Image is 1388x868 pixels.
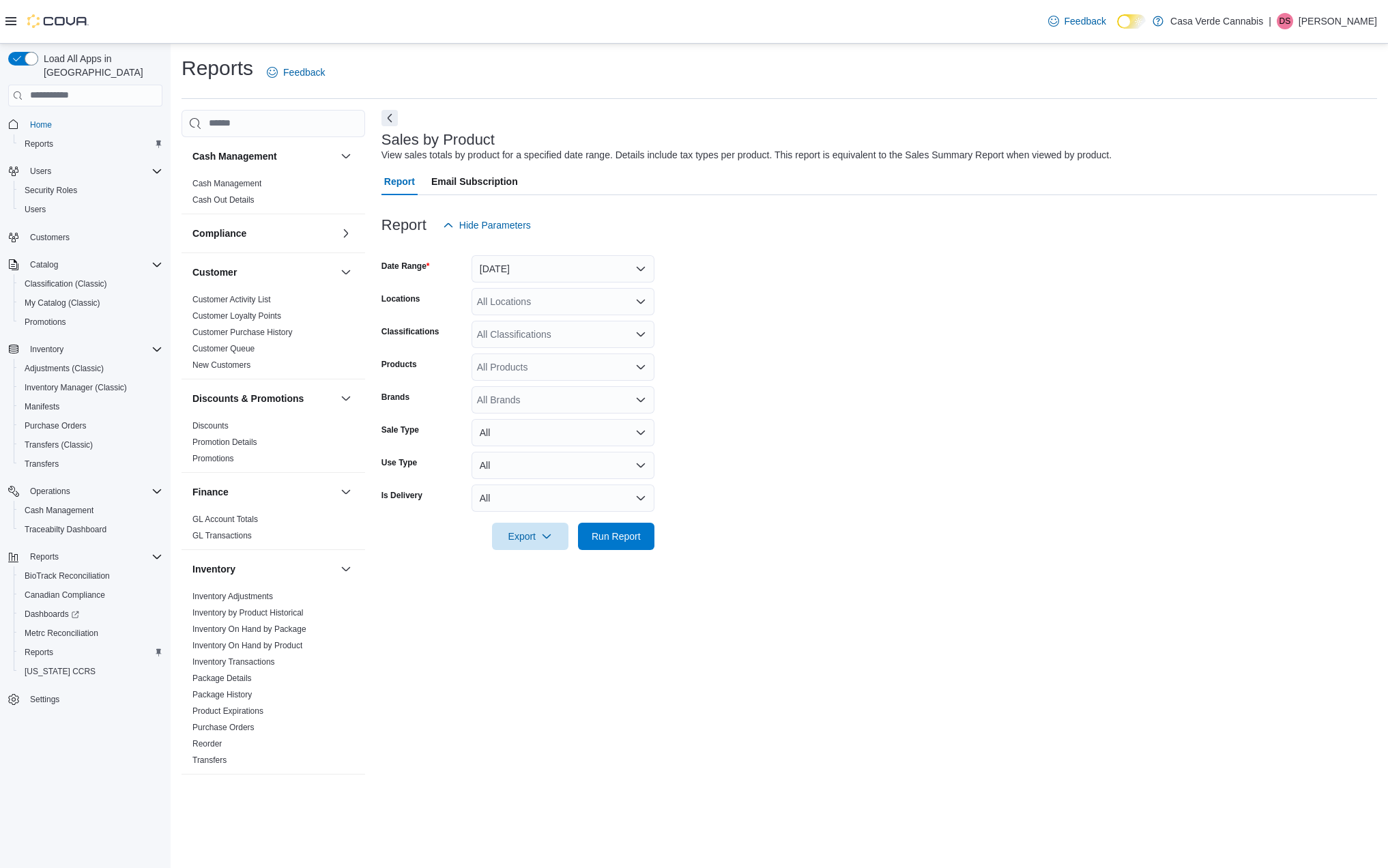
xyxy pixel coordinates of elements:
[192,485,229,499] h3: Finance
[192,392,304,405] h3: Discounts & Promotions
[592,530,641,543] span: Run Report
[381,392,409,403] label: Brands
[19,314,72,330] a: Promotions
[492,523,568,550] button: Export
[19,418,92,434] a: Purchase Orders
[19,182,162,199] span: Security Roles
[192,787,226,800] h3: Loyalty
[25,117,57,133] a: Home
[30,486,70,497] span: Operations
[192,515,258,524] a: GL Account Totals
[472,419,654,446] button: All
[25,609,79,620] span: Dashboards
[14,134,168,154] button: Reports
[19,568,162,584] span: BioTrack Reconciliation
[192,787,335,800] button: Loyalty
[192,360,250,370] a: New Customers
[19,456,162,472] span: Transfers
[25,257,162,273] span: Catalog
[19,587,111,603] a: Canadian Compliance
[19,295,106,311] a: My Catalog (Classic)
[19,360,162,377] span: Adjustments (Classic)
[19,399,65,415] a: Manifests
[14,585,168,605] button: Canadian Compliance
[192,344,255,353] a: Customer Queue
[30,259,58,270] span: Catalog
[14,435,168,454] button: Transfers (Classic)
[19,663,101,680] a: [US_STATE] CCRS
[14,359,168,378] button: Adjustments (Classic)
[192,624,306,635] span: Inventory On Hand by Package
[25,549,64,565] button: Reports
[338,561,354,577] button: Inventory
[14,293,168,313] button: My Catalog (Classic)
[14,643,168,662] button: Reports
[19,295,162,311] span: My Catalog (Classic)
[192,310,281,321] span: Customer Loyalty Points
[459,218,531,232] span: Hide Parameters
[30,166,51,177] span: Users
[19,502,162,519] span: Cash Management
[338,225,354,242] button: Compliance
[635,394,646,405] button: Open list of options
[472,452,654,479] button: All
[192,311,281,321] a: Customer Loyalty Points
[192,265,335,279] button: Customer
[14,501,168,520] button: Cash Management
[19,314,162,330] span: Promotions
[30,232,70,243] span: Customers
[19,502,99,519] a: Cash Management
[182,175,365,214] div: Cash Management
[192,437,257,447] a: Promotion Details
[25,229,75,246] a: Customers
[19,521,112,538] a: Traceabilty Dashboard
[19,606,162,622] span: Dashboards
[25,382,127,393] span: Inventory Manager (Classic)
[381,110,398,126] button: Next
[381,457,417,468] label: Use Type
[1043,8,1112,35] a: Feedback
[25,524,106,535] span: Traceabilty Dashboard
[3,547,168,566] button: Reports
[192,421,229,431] a: Discounts
[25,204,46,215] span: Users
[19,379,162,396] span: Inventory Manager (Classic)
[182,291,365,379] div: Customer
[25,298,100,308] span: My Catalog (Classic)
[1277,13,1293,29] div: Desiree Shay
[192,327,293,338] span: Customer Purchase History
[472,255,654,283] button: [DATE]
[25,590,105,601] span: Canadian Compliance
[635,329,646,340] button: Open list of options
[500,523,560,550] span: Export
[19,644,162,661] span: Reports
[192,530,252,541] span: GL Transactions
[25,116,162,133] span: Home
[25,317,66,328] span: Promotions
[192,179,261,188] a: Cash Management
[192,149,277,163] h3: Cash Management
[192,656,275,667] span: Inventory Transactions
[19,437,98,453] a: Transfers (Classic)
[25,439,93,450] span: Transfers (Classic)
[1065,14,1106,28] span: Feedback
[1117,14,1146,29] input: Dark Mode
[192,723,255,732] a: Purchase Orders
[19,663,162,680] span: Washington CCRS
[338,484,354,500] button: Finance
[192,689,252,700] span: Package History
[14,520,168,539] button: Traceabilty Dashboard
[192,722,255,733] span: Purchase Orders
[381,326,439,337] label: Classifications
[25,647,53,658] span: Reports
[25,278,107,289] span: Classification (Classic)
[14,416,168,435] button: Purchase Orders
[19,276,113,292] a: Classification (Classic)
[19,360,109,377] a: Adjustments (Classic)
[192,437,257,448] span: Promotion Details
[1279,13,1291,29] span: DS
[30,344,63,355] span: Inventory
[25,459,59,469] span: Transfers
[437,212,536,239] button: Hide Parameters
